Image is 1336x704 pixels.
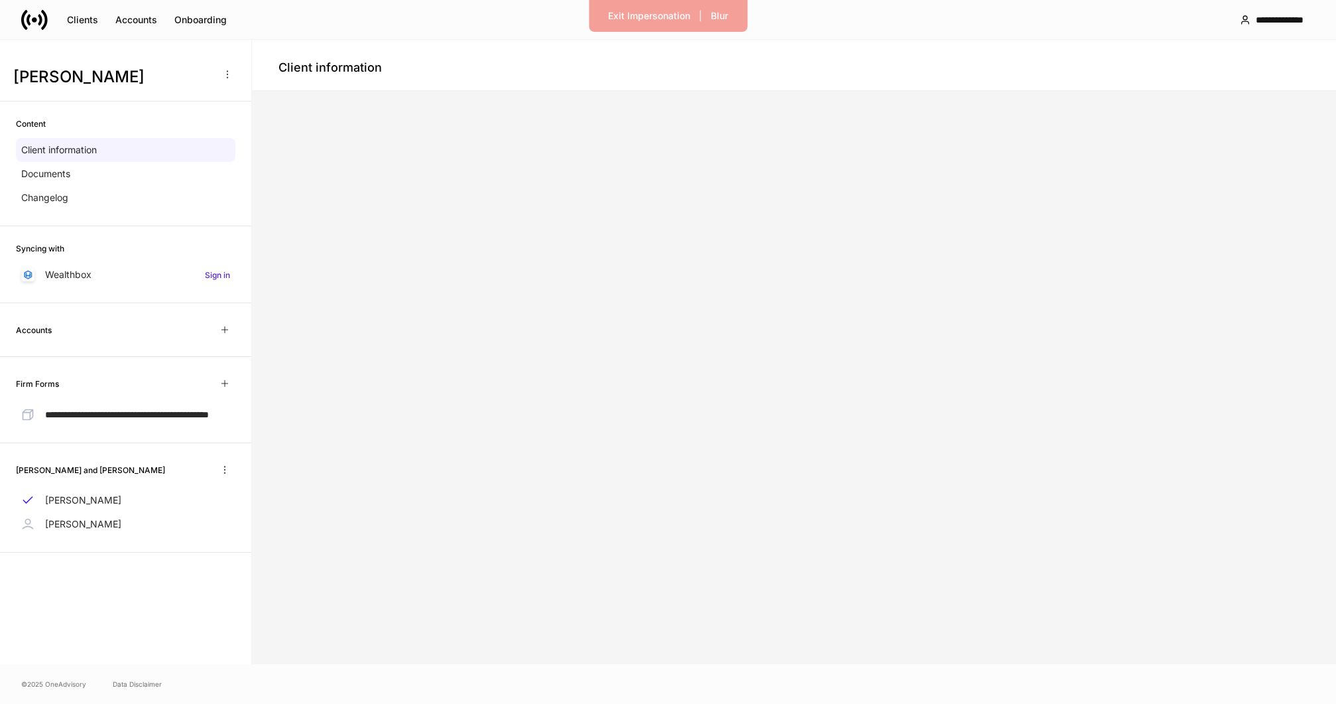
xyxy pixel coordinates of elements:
[16,464,165,476] h6: [PERSON_NAME] and [PERSON_NAME]
[21,679,86,689] span: © 2025 OneAdvisory
[711,9,728,23] div: Blur
[21,143,97,157] p: Client information
[58,9,107,31] button: Clients
[278,60,382,76] h4: Client information
[16,186,235,210] a: Changelog
[16,138,235,162] a: Client information
[21,167,70,180] p: Documents
[599,5,699,27] button: Exit Impersonation
[702,5,737,27] button: Blur
[67,13,98,27] div: Clients
[166,9,235,31] button: Onboarding
[16,512,235,536] a: [PERSON_NAME]
[16,263,235,287] a: WealthboxSign in
[16,488,235,512] a: [PERSON_NAME]
[45,494,121,507] p: [PERSON_NAME]
[16,242,64,255] h6: Syncing with
[113,679,162,689] a: Data Disclaimer
[107,9,166,31] button: Accounts
[45,268,91,281] p: Wealthbox
[115,13,157,27] div: Accounts
[174,13,227,27] div: Onboarding
[608,9,690,23] div: Exit Impersonation
[16,324,52,336] h6: Accounts
[205,269,230,281] h6: Sign in
[16,117,46,130] h6: Content
[16,378,59,390] h6: Firm Forms
[13,66,212,88] h3: [PERSON_NAME]
[21,191,68,204] p: Changelog
[45,518,121,531] p: [PERSON_NAME]
[16,162,235,186] a: Documents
